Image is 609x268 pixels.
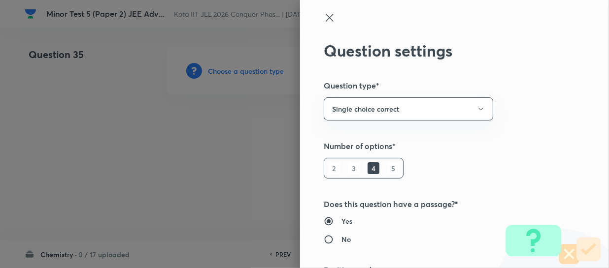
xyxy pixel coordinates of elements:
[368,162,379,174] h6: 4
[324,198,552,210] h5: Does this question have a passage?*
[341,234,351,244] h6: No
[348,162,360,174] h6: 3
[324,80,552,91] h5: Question type*
[324,41,552,60] h2: Question settings
[324,97,493,120] button: Single choice correct
[387,162,399,174] h6: 5
[341,216,352,226] h6: Yes
[324,140,552,152] h5: Number of options*
[328,162,340,174] h6: 2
